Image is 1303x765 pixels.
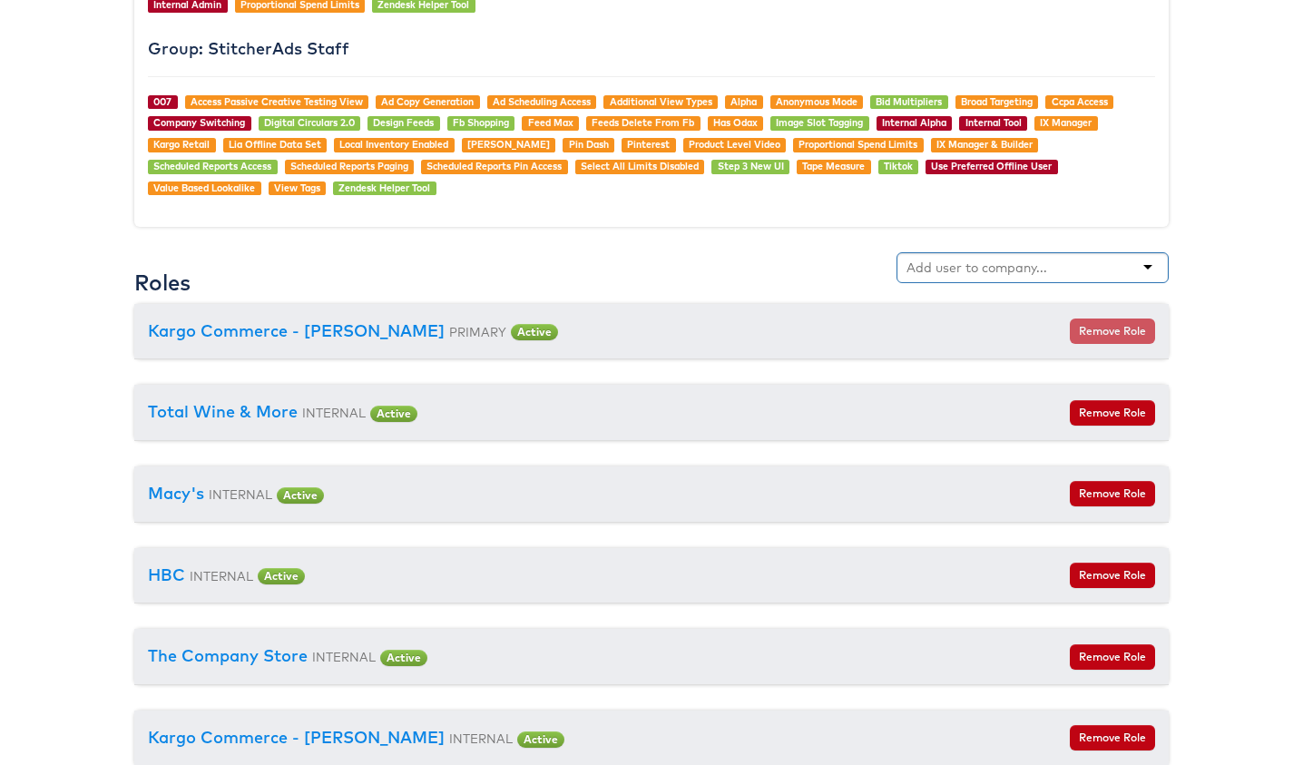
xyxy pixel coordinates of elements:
a: Scheduled Reports Access [153,160,271,172]
a: Broad Targeting [961,95,1033,108]
h3: Roles [134,270,191,294]
span: Active [517,731,564,748]
a: IX Manager [1040,116,1092,129]
a: Tape Measure [802,160,865,172]
button: Remove Role [1070,644,1155,670]
a: Tiktok [884,160,913,172]
a: Lia Offline Data Set [229,138,321,151]
button: Remove Role [1070,563,1155,588]
a: Use Preferred Offline User [931,160,1052,172]
a: Pinterest [627,138,670,151]
a: Select All Limits Disabled [581,160,699,172]
a: Product Level Video [689,138,780,151]
a: Company Switching [153,116,245,129]
a: Step 3 New UI [718,160,784,172]
a: Design Feeds [373,116,434,129]
a: Scheduled Reports Pin Access [426,160,562,172]
a: Pin Dash [569,138,609,151]
small: PRIMARY [449,324,506,339]
a: Kargo Commerce - [PERSON_NAME] [148,727,445,748]
small: INTERNAL [312,649,376,664]
a: View Tags [274,181,320,194]
input: Add user to company... [906,259,1050,277]
small: INTERNAL [302,405,366,420]
a: Has Odax [713,116,758,129]
a: Digital Circulars 2.0 [264,116,355,129]
h4: Group: StitcherAds Staff [148,40,1155,58]
a: Bid Multipliers [876,95,942,108]
a: Image Slot Tagging [776,116,863,129]
button: Remove Role [1070,319,1155,344]
a: Alpha [730,95,757,108]
a: Access Passive Creative Testing View [191,95,363,108]
small: INTERNAL [190,568,253,584]
a: IX Manager & Builder [936,138,1033,151]
span: Active [370,406,417,422]
span: Active [258,568,305,584]
small: INTERNAL [449,731,513,746]
a: [PERSON_NAME] [467,138,550,151]
a: Ccpa Access [1052,95,1108,108]
span: Active [511,324,558,340]
a: Kargo Commerce - [PERSON_NAME] [148,320,445,341]
a: Proportional Spend Limits [798,138,917,151]
a: Ad Scheduling Access [493,95,591,108]
a: Local Inventory Enabled [339,138,448,151]
a: Fb Shopping [453,116,509,129]
a: Internal Alpha [882,116,946,129]
a: Internal Tool [965,116,1022,129]
a: HBC [148,564,185,585]
a: Macy's [148,483,204,504]
a: Anonymous Mode [776,95,857,108]
a: The Company Store [148,645,308,666]
span: Active [277,487,324,504]
a: Additional View Types [610,95,712,108]
a: Feed Max [528,116,573,129]
a: Value Based Lookalike [153,181,255,194]
a: Zendesk Helper Tool [338,181,430,194]
a: 007 [153,95,171,108]
a: Total Wine & More [148,401,298,422]
button: Remove Role [1070,481,1155,506]
a: Kargo Retail [153,138,210,151]
button: Remove Role [1070,725,1155,750]
a: Ad Copy Generation [381,95,474,108]
a: Feeds Delete From Fb [592,116,694,129]
button: Remove Role [1070,400,1155,426]
span: Active [380,650,427,666]
a: Scheduled Reports Paging [290,160,408,172]
small: INTERNAL [209,486,272,502]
